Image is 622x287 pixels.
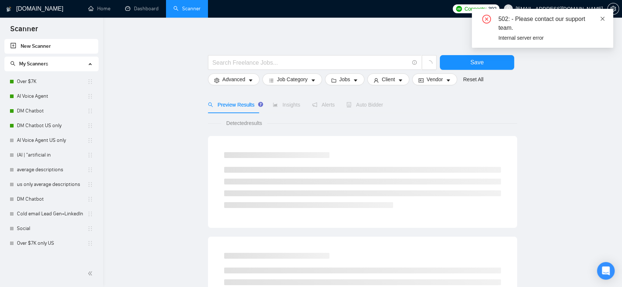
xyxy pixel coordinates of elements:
[17,74,87,89] a: Over $7K
[353,78,358,83] span: caret-down
[4,148,98,162] li: (AI | "artificial in
[398,78,403,83] span: caret-down
[4,118,98,133] li: DM Chatbot US only
[608,6,619,12] span: setting
[4,24,44,39] span: Scanner
[412,73,457,85] button: idcardVendorcaret-down
[488,5,496,13] span: 392
[4,207,98,221] li: Cold email Lead Gen+LinkedIn
[87,123,93,129] span: holder
[17,192,87,207] a: DM Chatbot
[87,79,93,85] span: holder
[87,182,93,187] span: holder
[221,119,267,127] span: Detected results
[269,78,274,83] span: bars
[506,6,511,11] span: user
[10,61,15,66] span: search
[19,61,48,67] span: My Scanners
[4,177,98,192] li: us only average descriptions
[418,78,424,83] span: idcard
[463,75,483,83] a: Reset All
[17,148,87,162] a: (AI | "artificial in
[607,3,619,15] button: setting
[446,78,451,83] span: caret-down
[374,78,379,83] span: user
[346,102,351,107] span: robot
[87,167,93,173] span: holder
[4,39,98,54] li: New Scanner
[498,15,604,32] div: 502: - Please contact our support team.
[88,270,95,277] span: double-left
[17,162,87,177] a: average descriptions
[427,75,443,83] span: Vendor
[10,39,92,54] a: New Scanner
[17,236,87,251] a: Over $7K only US
[456,6,462,12] img: upwork-logo.png
[87,152,93,158] span: holder
[222,75,245,83] span: Advanced
[87,93,93,99] span: holder
[464,5,487,13] span: Connects:
[17,118,87,133] a: DM Chatbot US only
[248,78,253,83] span: caret-down
[4,74,98,89] li: Over $7K
[312,102,317,107] span: notification
[87,196,93,202] span: holder
[426,60,432,67] span: loading
[470,58,484,67] span: Save
[262,73,322,85] button: barsJob Categorycaret-down
[87,108,93,114] span: holder
[311,78,316,83] span: caret-down
[382,75,395,83] span: Client
[212,58,409,67] input: Search Freelance Jobs...
[597,262,615,280] div: Open Intercom Messenger
[257,101,264,108] div: Tooltip anchor
[367,73,409,85] button: userClientcaret-down
[88,6,110,12] a: homeHome
[277,75,307,83] span: Job Category
[4,192,98,207] li: DM Chatbot
[346,102,383,108] span: Auto Bidder
[17,207,87,221] a: Cold email Lead Gen+LinkedIn
[4,104,98,118] li: DM Chatbot
[4,133,98,148] li: AI Voice Agent US only
[87,240,93,246] span: holder
[273,102,278,107] span: area-chart
[87,211,93,217] span: holder
[325,73,365,85] button: folderJobscaret-down
[4,221,98,236] li: Social
[10,61,48,67] span: My Scanners
[607,6,619,12] a: setting
[412,60,417,65] span: info-circle
[17,177,87,192] a: us only average descriptions
[6,3,11,15] img: logo
[331,78,336,83] span: folder
[600,16,605,21] span: close
[17,89,87,104] a: AI Voice Agent
[273,102,300,108] span: Insights
[87,226,93,232] span: holder
[440,55,514,70] button: Save
[339,75,350,83] span: Jobs
[87,137,93,143] span: holder
[208,102,213,107] span: search
[312,102,335,108] span: Alerts
[482,15,491,24] span: close-circle
[4,162,98,177] li: average descriptions
[214,78,219,83] span: setting
[4,89,98,104] li: AI Voice Agent
[173,6,201,12] a: searchScanner
[17,221,87,236] a: Social
[4,236,98,251] li: Over $7K only US
[125,6,159,12] a: dashboardDashboard
[208,73,259,85] button: settingAdvancedcaret-down
[498,34,604,42] div: Internal server error
[208,102,261,108] span: Preview Results
[17,104,87,118] a: DM Chatbot
[17,133,87,148] a: AI Voice Agent US only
